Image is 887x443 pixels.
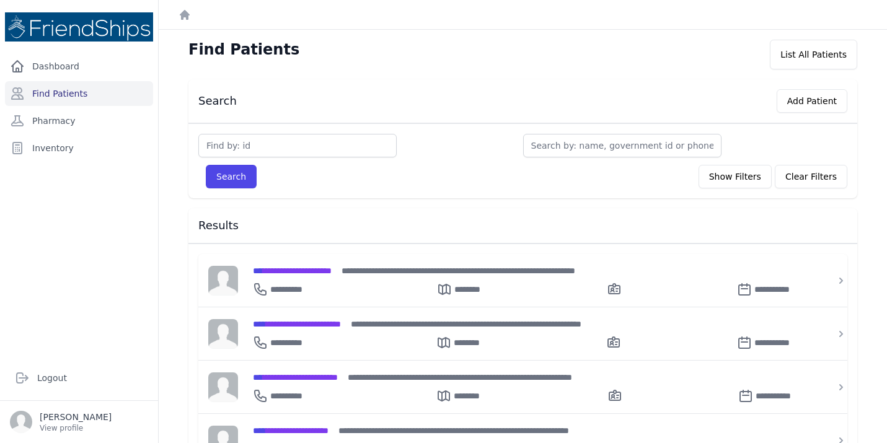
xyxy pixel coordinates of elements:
[699,165,772,188] button: Show Filters
[10,366,148,390] a: Logout
[5,108,153,133] a: Pharmacy
[770,40,857,69] div: List All Patients
[775,165,847,188] button: Clear Filters
[198,218,847,233] h3: Results
[777,89,847,113] button: Add Patient
[5,81,153,106] a: Find Patients
[5,12,153,42] img: Medical Missions EMR
[208,319,238,349] img: person-242608b1a05df3501eefc295dc1bc67a.jpg
[198,94,237,108] h3: Search
[5,136,153,160] a: Inventory
[40,423,112,433] p: View profile
[40,411,112,423] p: [PERSON_NAME]
[10,411,148,433] a: [PERSON_NAME] View profile
[523,134,722,157] input: Search by: name, government id or phone
[198,134,397,157] input: Find by: id
[188,40,299,59] h1: Find Patients
[208,266,238,296] img: person-242608b1a05df3501eefc295dc1bc67a.jpg
[206,165,257,188] button: Search
[208,372,238,402] img: person-242608b1a05df3501eefc295dc1bc67a.jpg
[5,54,153,79] a: Dashboard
